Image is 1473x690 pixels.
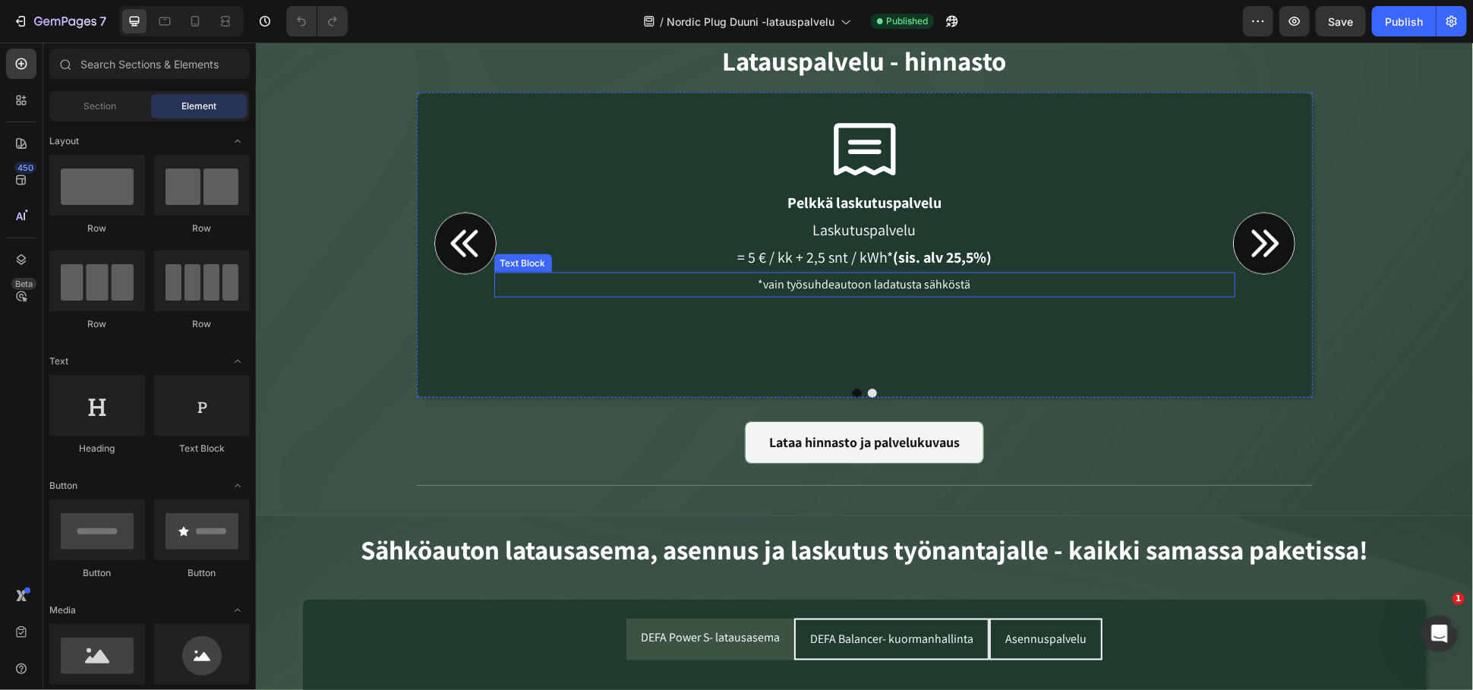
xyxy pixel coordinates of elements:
span: Sähköauton latausasema, asennus ja laskutus työnantajalle - kaikki samassa paketissa! [105,490,1112,525]
p: = 5 € / kk + 2,5 snt / kWh* [240,201,978,228]
span: Element [181,99,216,113]
button: Dot [597,346,606,355]
button: Dot [612,346,621,355]
span: Button [49,479,77,493]
div: Row [49,222,145,235]
strong: Pelkkä laskutuspalvelu [531,150,686,170]
a: Lataa hinnasto ja palvelukuvaus [489,379,728,421]
p: *vain työsuhdeautoon ladatusta sähköstä [240,232,978,254]
button: Carousel Next Arrow [977,170,1039,232]
button: 7 [6,6,113,36]
div: Button [154,566,250,580]
strong: (sis. alv 25,5%) [637,205,736,225]
span: DEFA Power S- latausasema [385,587,524,603]
button: Save [1316,6,1366,36]
iframe: Design area [256,43,1473,690]
span: Published [886,14,928,28]
div: Beta [11,278,36,290]
span: Toggle open [226,129,250,153]
div: Text Block [241,214,293,228]
button: Publish [1372,6,1436,36]
span: Toggle open [226,349,250,373]
iframe: Intercom live chat [1421,616,1458,652]
span: Layout [49,134,79,148]
div: Row [154,222,250,235]
span: DEFA Balancer- kuormanhallinta [554,588,718,604]
p: Laskutuspalvelu [240,174,978,201]
span: Toggle open [226,474,250,498]
div: Row [154,317,250,331]
span: Asennuspalvelu [749,588,831,604]
p: 7 [99,12,106,30]
span: Section [84,99,117,113]
div: Text Block [154,442,250,455]
span: Text [49,354,68,368]
div: Publish [1385,14,1423,30]
input: Search Sections & Elements [49,49,250,79]
span: Nordic Plug Duuni -latauspalvelu [667,14,834,30]
div: Undo/Redo [286,6,348,36]
span: Toggle open [226,598,250,622]
span: / [660,14,664,30]
span: Save [1329,15,1354,28]
div: Row [49,317,145,331]
div: Heading [49,442,145,455]
div: Button [49,566,145,580]
span: Lataa hinnasto ja palvelukuvaus [513,391,704,408]
div: 450 [14,162,36,174]
span: Media [49,603,76,617]
span: 1 [1452,593,1465,605]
